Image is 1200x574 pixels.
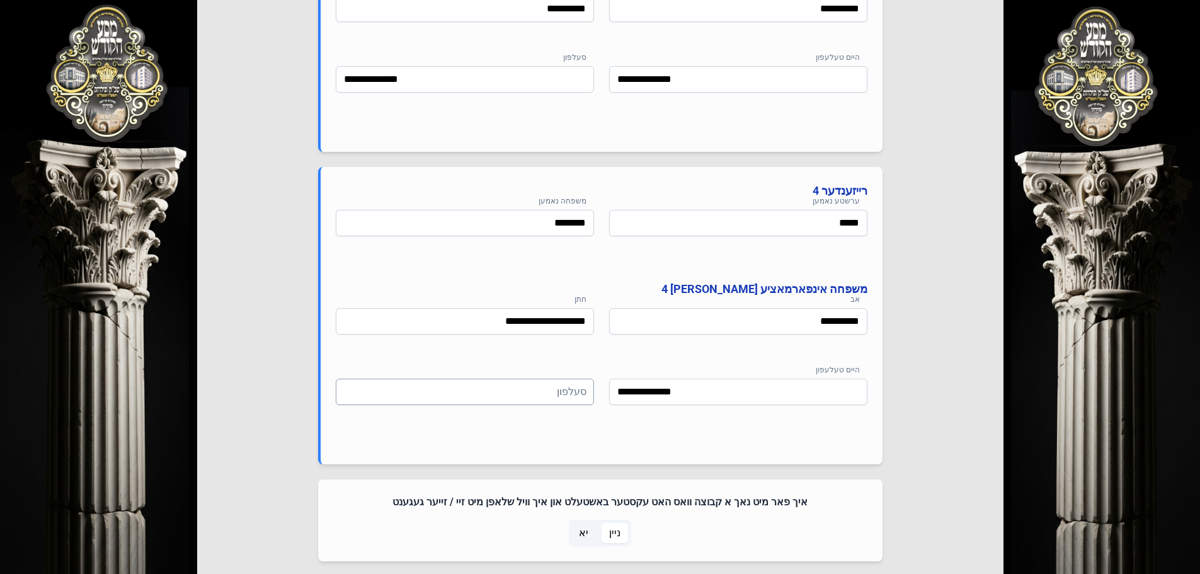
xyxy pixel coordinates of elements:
[336,280,867,298] h4: משפחה אינפארמאציע [PERSON_NAME] 4
[333,495,867,510] h4: איך פאר מיט נאך א קבוצה וואס האט עקסטער באשטעלט און איך וויל שלאפן מיט זיי / זייער געגענט
[579,525,588,541] span: יא
[336,182,867,200] h4: רייזענדער 4
[569,520,599,546] p-togglebutton: יא
[599,520,631,546] p-togglebutton: ניין
[609,525,620,541] span: ניין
